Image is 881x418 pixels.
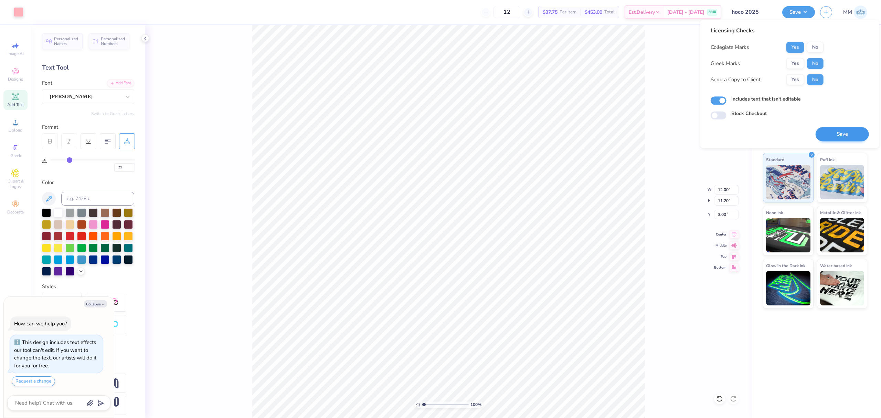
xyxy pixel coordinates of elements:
[820,156,835,163] span: Puff Ink
[42,283,134,291] div: Styles
[42,63,134,72] div: Text Tool
[667,9,704,16] span: [DATE] - [DATE]
[766,271,810,305] img: Glow in the Dark Ink
[560,9,576,16] span: Per Item
[470,401,481,408] span: 100 %
[766,262,805,269] span: Glow in the Dark Ink
[714,265,726,270] span: Bottom
[42,123,135,131] div: Format
[766,218,810,252] img: Neon Ink
[709,10,716,14] span: FREE
[54,36,78,46] span: Personalized Names
[820,209,861,216] span: Metallic & Glitter Ink
[843,8,852,16] span: MM
[714,232,726,237] span: Center
[766,156,784,163] span: Standard
[714,243,726,248] span: Middle
[820,262,852,269] span: Water based Ink
[820,218,864,252] img: Metallic & Glitter Ink
[807,58,824,69] button: No
[820,271,864,305] img: Water based Ink
[61,192,134,206] input: e.g. 7428 c
[843,6,867,19] a: MM
[731,110,767,117] label: Block Checkout
[9,127,22,133] span: Upload
[766,209,783,216] span: Neon Ink
[101,36,125,46] span: Personalized Numbers
[84,300,107,307] button: Collapse
[585,9,602,16] span: $453.00
[8,51,24,56] span: Image AI
[714,254,726,259] span: Top
[766,165,810,199] img: Standard
[3,178,28,189] span: Clipart & logos
[854,6,867,19] img: Mariah Myssa Salurio
[782,6,815,18] button: Save
[711,60,740,67] div: Greek Marks
[807,74,824,85] button: No
[91,111,134,116] button: Switch to Greek Letters
[10,153,21,158] span: Greek
[493,6,520,18] input: – –
[7,209,24,215] span: Decorate
[14,320,67,327] div: How can we help you?
[12,376,55,386] button: Request a change
[807,42,824,53] button: No
[726,5,777,19] input: Untitled Design
[711,27,824,35] div: Licensing Checks
[786,58,804,69] button: Yes
[820,165,864,199] img: Puff Ink
[8,76,23,82] span: Designs
[629,9,655,16] span: Est. Delivery
[42,179,134,187] div: Color
[107,79,134,87] div: Add Font
[14,339,96,369] div: This design includes text effects our tool can't edit. If you want to change the text, our artist...
[42,79,52,87] label: Font
[731,95,801,103] label: Includes text that isn't editable
[7,102,24,107] span: Add Text
[711,76,761,84] div: Send a Copy to Client
[816,127,869,141] button: Save
[786,74,804,85] button: Yes
[786,42,804,53] button: Yes
[543,9,558,16] span: $37.75
[604,9,615,16] span: Total
[711,43,749,51] div: Collegiate Marks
